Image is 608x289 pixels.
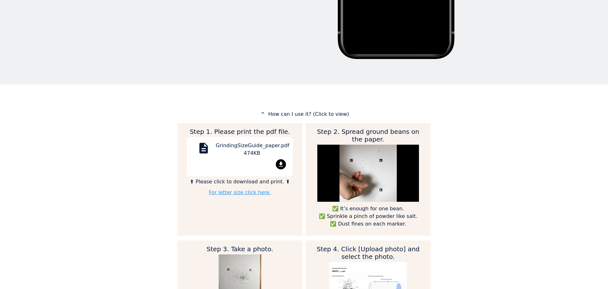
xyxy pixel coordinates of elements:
[276,159,286,169] mat-icon: file_download
[216,142,288,159] div: GrindingSizeGuide_paper.pdf 474KB
[187,128,293,135] h2: Step 1. Please print the pdf file.
[196,142,211,157] mat-icon: description
[317,145,419,202] img: guide
[315,128,421,143] h2: Step 2. Spread ground beans on the paper.
[209,189,271,195] a: For letter size click here.
[177,110,431,118] p: How can I use it? (Click to view)
[259,110,267,116] mat-icon: expand_less
[187,245,293,253] h2: Step 3. Take a photo.
[187,178,293,186] p: ⬆ Please click to download and print. ⬆
[315,205,421,228] p: ✅ It’s enough for one bean. ✅ Sprinkle a pinch of powder like salt. ✅ Dust fines on each marker.
[315,245,421,260] h2: Step 4. Click [Upload photo] and select the photo.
